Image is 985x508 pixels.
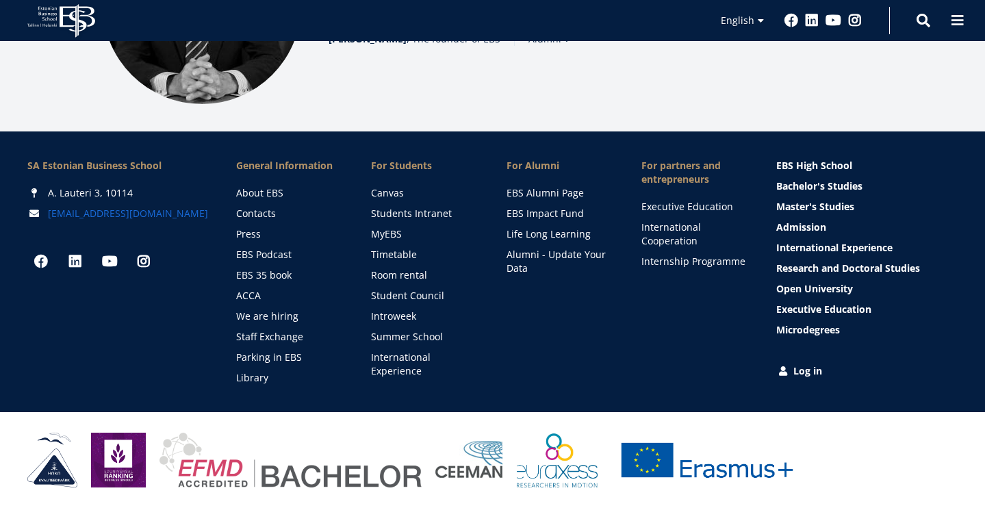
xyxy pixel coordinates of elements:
[329,32,407,45] strong: [PERSON_NAME]
[27,186,209,200] div: A. Lauteri 3, 10114
[236,227,344,241] a: Press
[159,433,422,487] img: EFMD
[776,159,958,173] a: EBS High School
[784,14,798,27] a: Facebook
[507,248,614,275] a: Alumni - Update Your Data
[507,186,614,200] a: EBS Alumni Page
[611,433,803,487] a: Erasmus +
[236,289,344,303] a: ACCA
[776,364,958,378] a: Log in
[776,179,958,193] a: Bachelor's Studies
[848,14,862,27] a: Instagram
[805,14,819,27] a: Linkedin
[371,248,478,262] a: Timetable
[641,220,749,248] a: International Cooperation
[371,309,478,323] a: Introweek
[641,159,749,186] span: For partners and entrepreneurs
[517,433,598,487] img: EURAXESS
[371,227,478,241] a: MyEBS
[776,220,958,234] a: Admission
[371,159,478,173] a: For Students
[776,200,958,214] a: Master's Studies
[48,207,208,220] a: [EMAIL_ADDRESS][DOMAIN_NAME]
[236,186,344,200] a: About EBS
[507,159,614,173] span: For Alumni
[371,330,478,344] a: Summer School
[236,159,344,173] span: General Information
[507,227,614,241] a: Life Long Learning
[776,241,958,255] a: International Experience
[236,268,344,282] a: EBS 35 book
[27,159,209,173] div: SA Estonian Business School
[91,433,146,487] img: Eduniversal
[27,433,77,487] img: HAKA
[96,248,123,275] a: Youtube
[507,207,614,220] a: EBS Impact Fund
[236,330,344,344] a: Staff Exchange
[371,207,478,220] a: Students Intranet
[371,351,478,378] a: International Experience
[27,248,55,275] a: Facebook
[776,303,958,316] a: Executive Education
[776,262,958,275] a: Research and Doctoral Studies
[236,371,344,385] a: Library
[371,186,478,200] a: Canvas
[641,200,749,214] a: Executive Education
[435,441,503,479] img: Ceeman
[826,14,841,27] a: Youtube
[611,433,803,487] img: Erasmus+
[130,248,157,275] a: Instagram
[236,309,344,323] a: We are hiring
[641,255,749,268] a: Internship Programme
[371,268,478,282] a: Room rental
[236,207,344,220] a: Contacts
[236,351,344,364] a: Parking in EBS
[371,289,478,303] a: Student Council
[236,248,344,262] a: EBS Podcast
[776,323,958,337] a: Microdegrees
[776,282,958,296] a: Open University
[62,248,89,275] a: Linkedin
